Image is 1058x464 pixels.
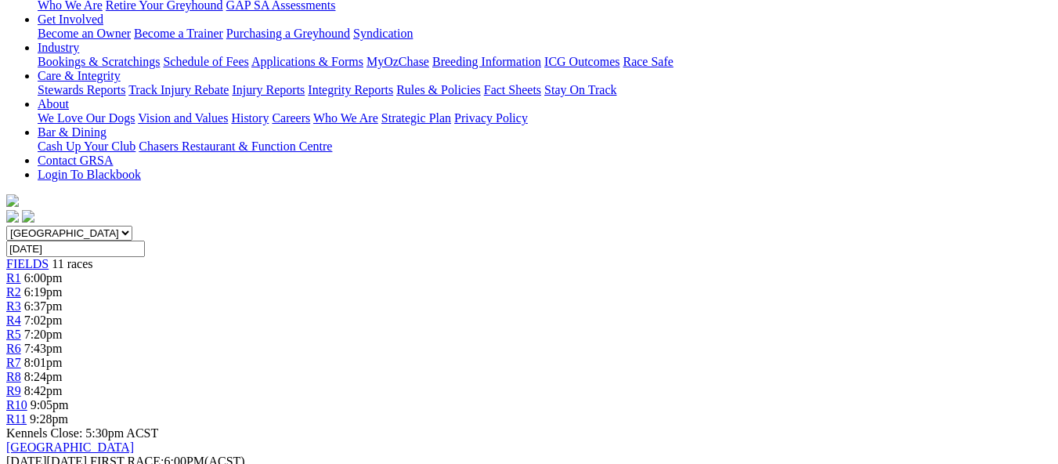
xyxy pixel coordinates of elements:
[38,140,135,153] a: Cash Up Your Club
[623,55,673,68] a: Race Safe
[231,111,269,125] a: History
[381,111,451,125] a: Strategic Plan
[24,342,63,355] span: 7:43pm
[6,328,21,341] a: R5
[6,370,21,383] a: R8
[24,356,63,369] span: 8:01pm
[6,398,27,411] a: R10
[38,154,113,167] a: Contact GRSA
[251,55,363,68] a: Applications & Forms
[6,426,158,440] span: Kennels Close: 5:30pm ACST
[6,194,19,207] img: logo-grsa-white.png
[52,257,92,270] span: 11 races
[38,168,141,181] a: Login To Blackbook
[24,314,63,327] span: 7:02pm
[24,285,63,299] span: 6:19pm
[6,314,21,327] a: R4
[22,210,34,223] img: twitter.svg
[272,111,310,125] a: Careers
[38,27,1052,41] div: Get Involved
[432,55,541,68] a: Breeding Information
[6,271,21,285] a: R1
[24,370,63,383] span: 8:24pm
[6,356,21,369] a: R7
[38,13,103,26] a: Get Involved
[38,97,69,111] a: About
[313,111,378,125] a: Who We Are
[232,83,305,96] a: Injury Reports
[484,83,541,96] a: Fact Sheets
[6,342,21,355] a: R6
[138,111,228,125] a: Vision and Values
[6,285,21,299] a: R2
[6,384,21,397] a: R9
[544,83,616,96] a: Stay On Track
[30,412,68,426] span: 9:28pm
[38,83,125,96] a: Stewards Reports
[38,55,1052,69] div: Industry
[24,271,63,285] span: 6:00pm
[544,55,619,68] a: ICG Outcomes
[24,299,63,313] span: 6:37pm
[38,69,121,82] a: Care & Integrity
[396,83,481,96] a: Rules & Policies
[128,83,229,96] a: Track Injury Rebate
[38,140,1052,154] div: Bar & Dining
[454,111,528,125] a: Privacy Policy
[6,299,21,313] a: R3
[367,55,429,68] a: MyOzChase
[24,384,63,397] span: 8:42pm
[6,412,27,426] a: R11
[38,27,131,40] a: Become an Owner
[6,210,19,223] img: facebook.svg
[31,398,69,411] span: 9:05pm
[163,55,248,68] a: Schedule of Fees
[38,111,135,125] a: We Love Our Dogs
[38,125,107,139] a: Bar & Dining
[308,83,393,96] a: Integrity Reports
[353,27,413,40] a: Syndication
[38,41,79,54] a: Industry
[38,55,160,68] a: Bookings & Scratchings
[6,257,49,270] a: FIELDS
[24,328,63,341] span: 7:20pm
[38,111,1052,125] div: About
[6,241,145,257] input: Select date
[139,140,332,153] a: Chasers Restaurant & Function Centre
[6,440,134,454] a: [GEOGRAPHIC_DATA]
[38,83,1052,97] div: Care & Integrity
[134,27,223,40] a: Become a Trainer
[226,27,350,40] a: Purchasing a Greyhound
